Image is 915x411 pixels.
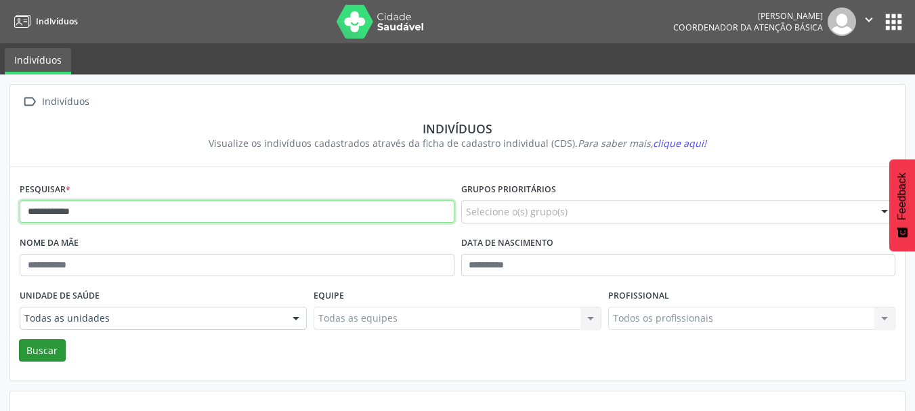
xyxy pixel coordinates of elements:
label: Pesquisar [20,179,70,200]
a: Indivíduos [5,48,71,74]
div: Visualize os indivíduos cadastrados através da ficha de cadastro individual (CDS). [29,136,886,150]
label: Data de nascimento [461,233,553,254]
i:  [20,92,39,112]
label: Profissional [608,286,669,307]
div: [PERSON_NAME] [673,10,823,22]
span: Selecione o(s) grupo(s) [466,204,568,219]
button: Feedback - Mostrar pesquisa [889,159,915,251]
button: apps [882,10,906,34]
i:  [861,12,876,27]
span: Feedback [896,173,908,220]
i: Para saber mais, [578,137,706,150]
label: Unidade de saúde [20,286,100,307]
span: Indivíduos [36,16,78,27]
div: Indivíduos [29,121,886,136]
label: Nome da mãe [20,233,79,254]
span: clique aqui! [653,137,706,150]
label: Grupos prioritários [461,179,556,200]
a:  Indivíduos [20,92,91,112]
div: Indivíduos [39,92,91,112]
button: Buscar [19,339,66,362]
span: Todas as unidades [24,311,279,325]
span: Coordenador da Atenção Básica [673,22,823,33]
img: img [828,7,856,36]
button:  [856,7,882,36]
label: Equipe [314,286,344,307]
a: Indivíduos [9,10,78,33]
